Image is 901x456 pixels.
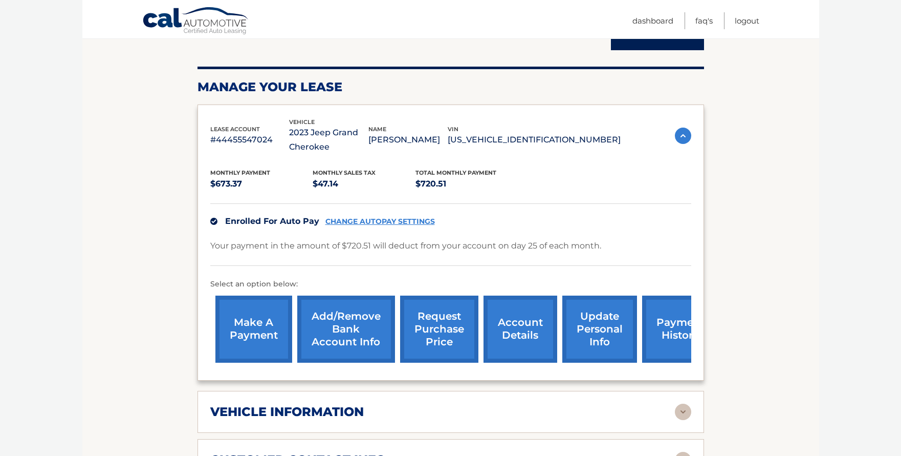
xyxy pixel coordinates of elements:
[695,12,713,29] a: FAQ's
[297,296,395,363] a: Add/Remove bank account info
[210,126,260,133] span: lease account
[197,79,704,95] h2: Manage Your Lease
[289,118,315,126] span: vehicle
[210,404,364,420] h2: vehicle information
[448,126,458,133] span: vin
[562,296,637,363] a: update personal info
[368,133,448,147] p: [PERSON_NAME]
[415,177,518,191] p: $720.51
[225,216,319,226] span: Enrolled For Auto Pay
[484,296,557,363] a: account details
[632,12,673,29] a: Dashboard
[210,177,313,191] p: $673.37
[415,169,496,176] span: Total Monthly Payment
[210,239,601,253] p: Your payment in the amount of $720.51 will deduct from your account on day 25 of each month.
[313,169,376,176] span: Monthly sales Tax
[675,128,691,144] img: accordion-active.svg
[210,133,290,147] p: #44455547024
[735,12,759,29] a: Logout
[210,278,691,291] p: Select an option below:
[215,296,292,363] a: make a payment
[400,296,478,363] a: request purchase price
[448,133,621,147] p: [US_VEHICLE_IDENTIFICATION_NUMBER]
[289,126,368,154] p: 2023 Jeep Grand Cherokee
[325,217,435,226] a: CHANGE AUTOPAY SETTINGS
[313,177,415,191] p: $47.14
[210,218,217,225] img: check.svg
[368,126,386,133] span: name
[675,404,691,420] img: accordion-rest.svg
[142,7,250,36] a: Cal Automotive
[642,296,719,363] a: payment history
[210,169,270,176] span: Monthly Payment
